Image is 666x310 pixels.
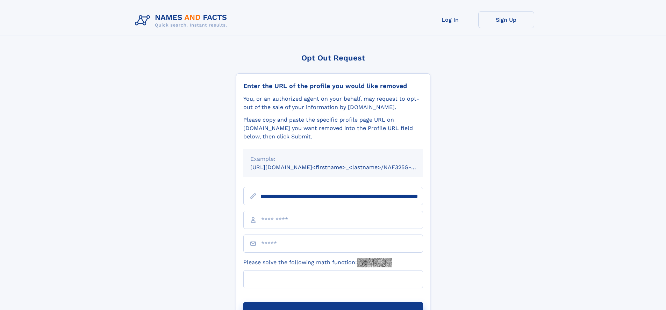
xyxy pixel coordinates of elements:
[422,11,478,28] a: Log In
[132,11,233,30] img: Logo Names and Facts
[243,258,392,267] label: Please solve the following math function:
[250,155,416,163] div: Example:
[243,116,423,141] div: Please copy and paste the specific profile page URL on [DOMAIN_NAME] you want removed into the Pr...
[250,164,436,171] small: [URL][DOMAIN_NAME]<firstname>_<lastname>/NAF325G-xxxxxxxx
[478,11,534,28] a: Sign Up
[243,95,423,111] div: You, or an authorized agent on your behalf, may request to opt-out of the sale of your informatio...
[236,53,430,62] div: Opt Out Request
[243,82,423,90] div: Enter the URL of the profile you would like removed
